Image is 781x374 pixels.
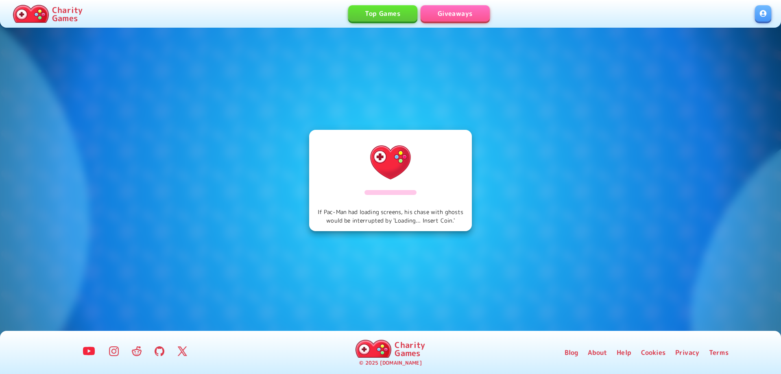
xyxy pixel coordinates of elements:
[395,341,425,357] p: Charity Games
[565,348,578,357] a: Blog
[359,359,421,367] p: © 2025 [DOMAIN_NAME]
[356,340,391,358] img: Charity.Games
[675,348,699,357] a: Privacy
[132,346,142,356] img: Reddit Logo
[352,338,428,359] a: Charity Games
[52,6,83,22] p: Charity Games
[177,346,187,356] img: Twitter Logo
[155,346,164,356] img: GitHub Logo
[13,5,49,23] img: Charity.Games
[709,348,729,357] a: Terms
[641,348,665,357] a: Cookies
[617,348,631,357] a: Help
[421,5,490,22] a: Giveaways
[109,346,119,356] img: Instagram Logo
[588,348,607,357] a: About
[348,5,417,22] a: Top Games
[10,3,86,24] a: Charity Games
